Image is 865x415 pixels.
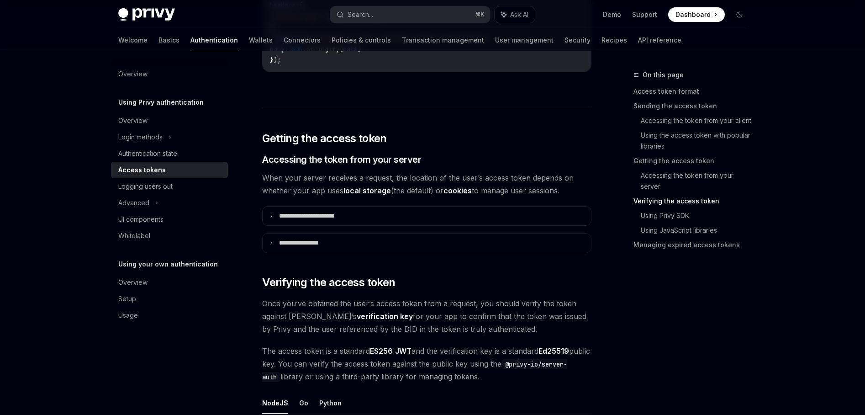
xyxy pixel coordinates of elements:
span: data [343,45,358,53]
a: Using JavaScript libraries [641,223,754,238]
a: Accessing the token from your client [641,113,754,128]
a: Dashboard [668,7,725,22]
a: Overview [111,112,228,129]
a: Overview [111,66,228,82]
span: Accessing the token from your server [262,153,421,166]
img: dark logo [118,8,175,21]
span: ( [339,45,343,53]
a: ES256 [370,346,393,356]
a: Recipes [601,29,627,51]
a: Using Privy SDK [641,208,754,223]
a: Whitelabel [111,228,228,244]
a: Access token format [633,84,754,99]
div: Search... [348,9,373,20]
span: Once you’ve obtained the user’s access token from a request, you should verify the token against ... [262,297,591,335]
a: Verifying the access token [633,194,754,208]
span: ) [358,45,361,53]
a: API reference [638,29,681,51]
a: Usage [111,307,228,324]
div: Overview [118,69,148,80]
h5: Using Privy authentication [118,97,204,108]
span: }); [270,56,281,64]
span: When your server receives a request, the location of the user’s access token depends on whether y... [262,171,591,197]
a: Welcome [118,29,148,51]
a: Authentication [190,29,238,51]
span: The access token is a standard and the verification key is a standard public key. You can verify ... [262,345,591,383]
code: @privy-io/server-auth [262,359,567,382]
span: body: [270,45,288,53]
a: Using the access token with popular libraries [641,128,754,154]
a: Accessing the token from your server [641,168,754,194]
div: Overview [118,115,148,126]
div: Logging users out [118,181,173,192]
div: UI components [118,214,164,225]
span: Verifying the access token [262,275,395,290]
a: Connectors [284,29,321,51]
a: Logging users out [111,178,228,195]
a: Policies & controls [332,29,391,51]
button: Go [299,392,308,414]
button: NodeJS [262,392,288,414]
button: Toggle dark mode [732,7,747,22]
button: Ask AI [495,6,535,23]
span: Dashboard [675,10,711,19]
a: UI components [111,211,228,228]
span: ⌘ K [475,11,485,18]
a: User management [495,29,554,51]
div: Authentication state [118,148,177,159]
a: JWT [395,346,411,356]
span: JSON [288,45,303,53]
span: . [303,45,306,53]
a: Basics [158,29,179,51]
div: Access tokens [118,165,166,176]
button: Search...⌘K [330,6,490,23]
strong: local storage [343,186,391,195]
div: Whitelabel [118,230,150,241]
a: Authentication state [111,145,228,162]
div: Login methods [118,132,163,143]
strong: cookies [443,186,472,195]
button: Python [319,392,342,414]
h5: Using your own authentication [118,259,218,270]
a: Sending the access token [633,99,754,113]
a: Support [632,10,657,19]
span: Ask AI [510,10,528,19]
span: stringify [306,45,339,53]
a: Wallets [249,29,273,51]
a: Ed25519 [538,346,569,356]
strong: verification key [357,312,413,321]
a: Setup [111,291,228,307]
span: Getting the access token [262,131,387,146]
a: Managing expired access tokens [633,238,754,252]
div: Overview [118,277,148,288]
div: Advanced [118,197,149,208]
a: Access tokens [111,162,228,178]
a: Getting the access token [633,154,754,168]
a: Demo [603,10,621,19]
a: Transaction management [402,29,484,51]
a: Overview [111,274,228,291]
div: Usage [118,310,138,321]
div: Setup [118,293,136,304]
a: Security [564,29,591,51]
span: On this page [643,69,684,80]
